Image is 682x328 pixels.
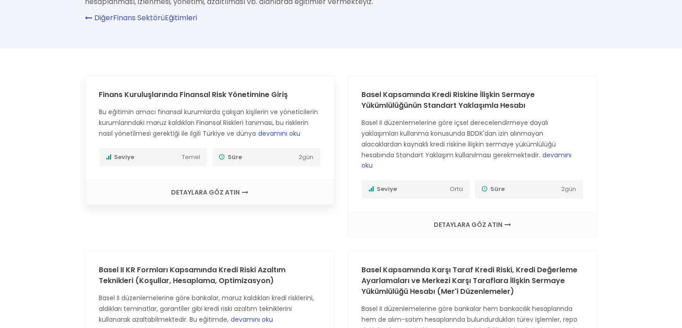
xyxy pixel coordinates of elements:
a: DETAYLARA GÖZ ATIN [357,222,588,228]
span: Süre [482,185,559,194]
a: Finans Kuruluşlarında Finansal Risk Yönetimine Giriş [99,89,288,100]
span: devamını oku [259,129,301,138]
span: Bu eğitimin amacı finansal kurumlarda çalışan kişilerin ve yöneticilerin kurumlarındaki maruz kal... [99,107,318,138]
span: Süre [219,153,297,162]
span: 2 gün [562,185,576,194]
span: Seviye [369,185,448,194]
span: devamını oku [231,315,273,324]
span: Basel II düzenlemelerine göre içsel derecelendirmeye dayalı yaklaşımları kullanma konusunda BDDK'... [362,118,572,170]
span: Basel II düzenlemelerine göre bankalar, maruz kaldıkları kredi risklerini, aldıkları teminatlar, ... [99,293,314,324]
span: Orta [450,185,463,194]
a: DETAYLARA GÖZ ATIN [95,189,325,195]
span: 2 gün [299,153,314,162]
a: Basel Kapsamında Karşı Taraf Kredi Riski, Kredi Değerleme Ayarlamaları ve Merkezi Karşı Taraflara... [362,265,578,297]
a: Basel II KR Formları Kapsamında Kredi Riski Azaltım Teknikleri (Koşullar, Hesaplama, Optimizasyon) [99,265,286,286]
span: Seviye [106,153,180,162]
span: Temel [182,153,200,162]
a: DiğerFinans SektörüEğitimleri [85,14,198,22]
a: Basel Kapsamında Kredi Riskine İlişkin Sermaye Yükümlülüğünün Standart Yaklaşımla Hesabı [362,89,535,111]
